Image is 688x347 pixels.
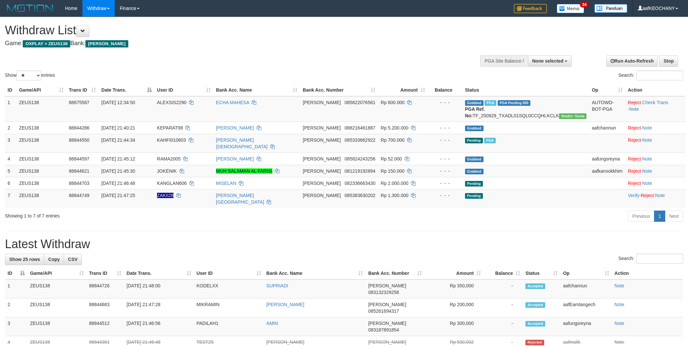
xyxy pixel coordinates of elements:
[654,211,665,222] a: 1
[381,168,404,174] span: Rp 150.000
[86,279,124,299] td: 88844726
[465,100,484,106] span: Grabbed
[44,254,64,265] a: Copy
[625,96,685,122] td: · ·
[16,122,66,134] td: ZEUS138
[5,3,55,13] img: MOTION_logo.png
[428,84,462,96] th: Balance
[69,193,89,198] span: 88844749
[368,290,399,295] span: Copy 083132329258 to clipboard
[69,181,89,186] span: 88844703
[614,339,624,345] a: Note
[5,238,683,251] h1: Latest Withdraw
[381,125,408,130] span: Rp 5.200.000
[368,308,399,314] span: Copy 085261694317 to clipboard
[560,267,612,279] th: Op: activate to sort column ascending
[345,156,375,161] span: Copy 085824243256 to clipboard
[5,267,27,279] th: ID: activate to sort column descending
[465,193,483,199] span: Pending
[154,84,213,96] th: User ID: activate to sort column ascending
[378,84,427,96] th: Amount: activate to sort column ascending
[5,317,27,336] td: 3
[5,254,44,265] a: Show 25 rows
[557,4,584,13] img: Button%20Memo.svg
[636,254,683,264] input: Search:
[5,96,16,122] td: 1
[642,156,652,161] a: Note
[365,267,424,279] th: Bank Acc. Number: activate to sort column ascending
[345,137,375,143] span: Copy 085333662922 to clipboard
[194,299,264,317] td: MIKRAMIN
[659,55,678,67] a: Stop
[424,317,484,336] td: Rp 300,000
[625,165,685,177] td: ·
[424,267,484,279] th: Amount: activate to sort column ascending
[16,96,66,122] td: ZEUS138
[614,321,624,326] a: Note
[628,156,641,161] a: Reject
[625,84,685,96] th: Action
[642,181,652,186] a: Note
[157,100,187,105] span: ALEXSIS2290
[559,113,587,119] span: Vendor URL: https://trx31.1velocity.biz
[484,317,523,336] td: -
[381,100,404,105] span: Rp 600.000
[124,279,194,299] td: [DATE] 21:48:00
[628,100,641,105] a: Reject
[484,267,523,279] th: Balance: activate to sort column ascending
[589,153,625,165] td: aafungsreyna
[625,177,685,189] td: ·
[216,156,254,161] a: [PERSON_NAME]
[625,134,685,153] td: ·
[484,138,496,143] span: Marked by aafkaynarin
[525,321,545,327] span: Accepted
[628,181,641,186] a: Reject
[16,189,66,208] td: ZEUS138
[157,137,186,143] span: KAHFI010603
[618,71,683,80] label: Search:
[368,302,406,307] span: [PERSON_NAME]
[589,96,625,122] td: AUTOWD-BOT-PGA
[368,327,399,333] span: Copy 083187891854 to clipboard
[5,71,55,80] label: Show entries
[16,177,66,189] td: ZEUS138
[655,193,665,198] a: Note
[465,181,483,187] span: Pending
[101,156,135,161] span: [DATE] 21:45:12
[628,125,641,130] a: Reject
[381,181,408,186] span: Rp 2.000.000
[101,181,135,186] span: [DATE] 21:46:48
[16,134,66,153] td: ZEUS138
[303,193,341,198] span: [PERSON_NAME]
[303,181,341,186] span: [PERSON_NAME]
[5,122,16,134] td: 2
[594,4,627,13] img: panduan.png
[157,181,187,186] span: KANGLAN606
[101,100,135,105] span: [DATE] 12:34:50
[124,299,194,317] td: [DATE] 21:47:28
[64,254,82,265] a: CSV
[27,317,86,336] td: ZEUS138
[99,84,154,96] th: Date Trans.: activate to sort column descending
[300,84,378,96] th: Bank Acc. Number: activate to sort column ascending
[266,302,304,307] a: [PERSON_NAME]
[465,157,484,162] span: Grabbed
[642,168,652,174] a: Note
[69,156,89,161] span: 88844597
[86,299,124,317] td: 88844683
[424,279,484,299] td: Rp 350,000
[101,193,135,198] span: [DATE] 21:47:25
[157,156,181,161] span: RAMA2005
[523,267,560,279] th: Status: activate to sort column ascending
[216,181,236,186] a: MISELAN
[264,267,366,279] th: Bank Acc. Name: activate to sort column ascending
[101,168,135,174] span: [DATE] 21:45:30
[462,96,589,122] td: TF_250929_TXADL01SQL0CCQHLKCLK
[194,267,264,279] th: User ID: activate to sort column ascending
[480,55,528,67] div: PGA Site Balance /
[612,267,683,279] th: Action
[303,137,341,143] span: [PERSON_NAME]
[368,321,406,326] span: [PERSON_NAME]
[368,339,406,345] span: [PERSON_NAME]
[368,283,406,288] span: [PERSON_NAME]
